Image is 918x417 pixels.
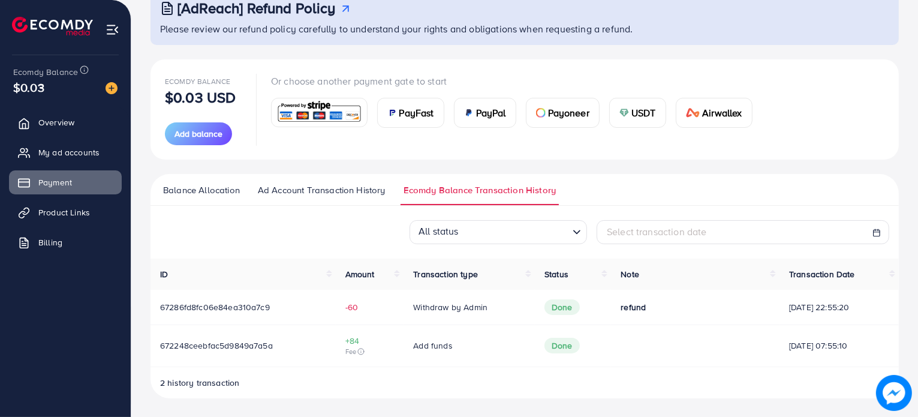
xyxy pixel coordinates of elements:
span: -60 [345,301,395,313]
p: Please review our refund policy carefully to understand your rights and obligations when requesti... [160,22,892,36]
span: Airwallex [702,106,742,120]
span: Overview [38,116,74,128]
span: 2 history transaction [160,377,239,389]
span: Balance Allocation [163,184,240,197]
button: Add balance [165,122,232,145]
span: 672248ceebfac5d9849a7a5a [160,340,273,352]
span: Ecomdy Balance [13,66,78,78]
img: card [619,108,629,118]
p: $0.03 USD [165,90,236,104]
span: Payment [38,176,72,188]
a: card [271,98,368,127]
span: PayFast [399,106,434,120]
img: image [106,82,118,94]
a: Payment [9,170,122,194]
span: Transaction type [413,268,478,280]
span: Product Links [38,206,90,218]
span: Note [621,268,639,280]
span: Ad Account Transaction History [258,184,386,197]
span: Fee [345,347,395,356]
img: menu [106,23,119,37]
span: Done [544,338,580,353]
img: image [876,375,912,411]
span: +84 [345,335,395,347]
span: ID [160,268,168,280]
input: Search for option [462,221,568,241]
span: Add balance [174,128,222,140]
a: Product Links [9,200,122,224]
div: Search for option [410,220,587,244]
a: Billing [9,230,122,254]
span: Ecomdy Balance [165,76,230,86]
span: USDT [631,106,656,120]
span: Add funds [413,340,452,352]
img: card [536,108,546,118]
span: [DATE] 22:55:20 [789,301,889,313]
p: Or choose another payment gate to start [271,74,762,88]
span: Select transaction date [607,225,707,238]
img: logo [12,17,93,35]
img: card [464,108,474,118]
span: Status [544,268,568,280]
span: My ad accounts [38,146,100,158]
a: cardPayPal [454,98,516,128]
span: [DATE] 07:55:10 [789,340,889,352]
span: Billing [38,236,62,248]
a: Overview [9,110,122,134]
span: Done [544,299,580,315]
a: cardPayFast [377,98,444,128]
img: card [387,108,397,118]
a: cardPayoneer [526,98,600,128]
span: 67286fd8fc06e84ea310a7c9 [160,301,270,313]
a: cardUSDT [609,98,666,128]
img: card [686,108,700,118]
span: Ecomdy Balance Transaction History [404,184,556,197]
span: All status [416,221,461,241]
span: $0.03 [13,79,44,96]
a: My ad accounts [9,140,122,164]
span: Payoneer [548,106,589,120]
a: cardAirwallex [676,98,753,128]
span: Transaction Date [789,268,855,280]
span: PayPal [476,106,506,120]
span: refund [621,301,646,313]
span: Amount [345,268,375,280]
img: card [275,100,363,125]
span: Withdraw by Admin [413,301,487,313]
